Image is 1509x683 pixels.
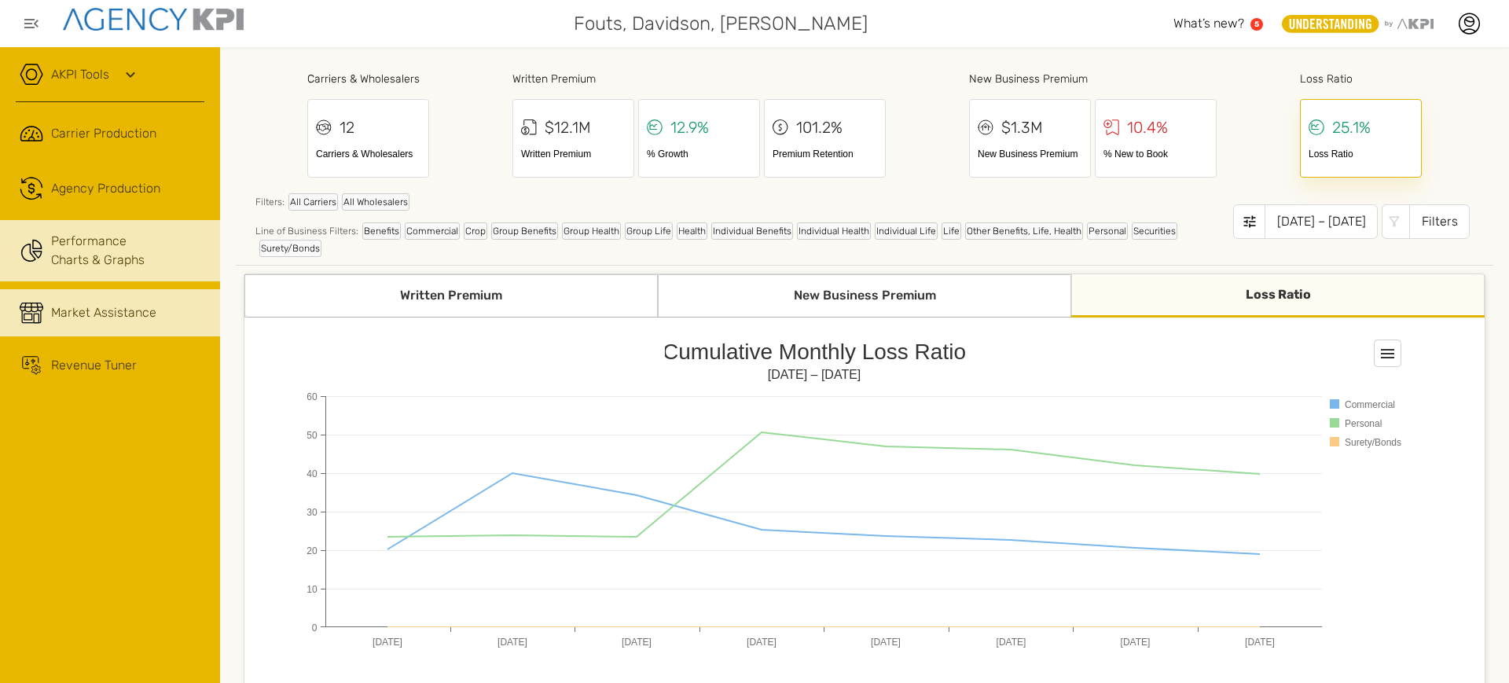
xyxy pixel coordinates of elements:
[1001,116,1043,139] div: $1.3M
[677,222,707,240] div: Health
[307,545,318,556] text: 20
[969,71,1217,87] div: New Business Premium
[796,116,843,139] div: 101.2%
[491,222,558,240] div: Group Benefits
[1309,147,1413,161] div: Loss Ratio
[1345,437,1401,448] text: Surety/Bonds
[773,147,877,161] div: Premium Retention
[663,340,966,364] text: Cumulative Monthly Loss Ratio
[1087,222,1128,240] div: Personal
[307,507,318,518] text: 30
[342,193,409,211] div: All Wholesalers
[965,222,1083,240] div: Other Benefits, Life, Health
[521,147,626,161] div: Written Premium
[307,430,318,441] text: 50
[545,116,591,139] div: $12.1M
[373,637,402,648] text: [DATE]
[1409,204,1470,239] div: Filters
[1173,16,1244,31] span: What’s new?
[875,222,938,240] div: Individual Life
[1345,399,1395,410] text: Commercial
[562,222,621,240] div: Group Health
[255,193,1233,218] div: Filters:
[51,303,156,322] span: Market Assistance
[942,222,961,240] div: Life
[512,71,886,87] div: Written Premium
[1250,18,1263,31] a: 5
[244,274,658,318] div: Written Premium
[1382,204,1470,239] button: Filters
[51,356,137,375] span: Revenue Tuner
[574,9,868,38] span: Fouts, Davidson, [PERSON_NAME]
[747,637,777,648] text: [DATE]
[978,147,1082,161] div: New Business Premium
[307,71,429,87] div: Carriers & Wholesalers
[1254,20,1259,28] text: 5
[871,637,901,648] text: [DATE]
[307,391,318,402] text: 60
[63,8,244,31] img: agencykpi-logo-550x69-2d9e3fa8.png
[1103,147,1208,161] div: % New to Book
[255,222,1233,257] div: Line of Business Filters:
[711,222,793,240] div: Individual Benefits
[312,622,318,633] text: 0
[51,179,160,198] span: Agency Production
[316,147,420,161] div: Carriers & Wholesalers
[51,65,109,84] a: AKPI Tools
[647,147,751,161] div: % Growth
[658,274,1071,318] div: New Business Premium
[288,193,338,211] div: All Carriers
[1127,116,1168,139] div: 10.4%
[622,637,652,648] text: [DATE]
[259,240,321,257] div: Surety/Bonds
[1132,222,1177,240] div: Securities
[1245,637,1275,648] text: [DATE]
[1121,637,1151,648] text: [DATE]
[1233,204,1378,239] button: [DATE] – [DATE]
[307,468,318,479] text: 40
[625,222,673,240] div: Group Life
[1265,204,1378,239] div: [DATE] – [DATE]
[797,222,871,240] div: Individual Health
[405,222,460,240] div: Commercial
[997,637,1026,648] text: [DATE]
[1300,71,1422,87] div: Loss Ratio
[768,368,861,381] text: [DATE] – [DATE]
[1345,418,1382,429] text: Personal
[1071,274,1485,318] div: Loss Ratio
[464,222,487,240] div: Crop
[1332,116,1371,139] div: 25.1%
[51,124,156,143] span: Carrier Production
[362,222,401,240] div: Benefits
[307,584,318,595] text: 10
[497,637,527,648] text: [DATE]
[670,116,709,139] div: 12.9%
[340,116,354,139] div: 12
